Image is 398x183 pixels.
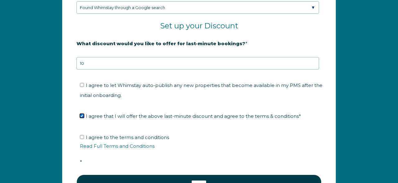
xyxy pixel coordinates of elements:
[80,134,322,165] span: I agree to the terms and conditions
[76,51,174,56] strong: 20% is recommended, minimum of 10%
[80,82,322,98] span: I agree to let Whimstay auto-publish any new properties that become available in my PMS after the...
[80,135,84,139] input: I agree to the terms and conditionsRead Full Terms and Conditions*
[86,113,301,119] span: I agree that I will offer the above last-minute discount and agree to the terms & conditions
[80,83,84,87] input: I agree to let Whimstay auto-publish any new properties that become available in my PMS after the...
[80,143,155,149] a: Read Full Terms and Conditions
[76,41,245,46] strong: What discount would you like to offer for last-minute bookings?
[160,21,238,30] span: Set up your Discount
[80,114,84,118] input: I agree that I will offer the above last-minute discount and agree to the terms & conditions*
